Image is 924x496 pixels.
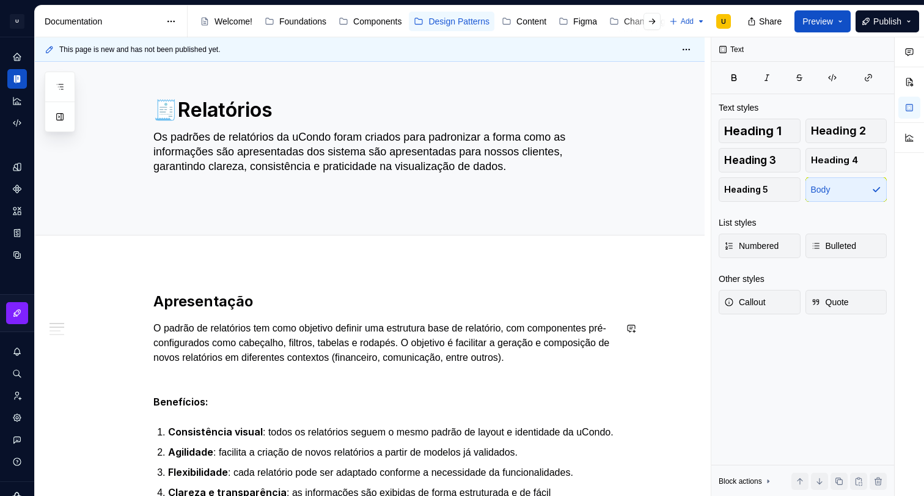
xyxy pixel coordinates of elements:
[215,15,252,28] div: Welcome!
[195,12,257,31] a: Welcome!
[719,273,765,285] div: Other styles
[168,426,263,438] strong: Consistência visual
[260,12,331,31] a: Foundations
[719,102,758,114] div: Text styles
[719,476,762,486] div: Block actions
[794,10,851,32] button: Preview
[151,127,613,205] textarea: Os padrões de relatórios da uCondo foram criados para padronizar a forma como as informações são ...
[554,12,602,31] a: Figma
[10,14,24,29] div: U
[604,12,670,31] a: Changelog
[516,15,546,28] div: Content
[856,10,919,32] button: Publish
[151,95,613,125] textarea: 🧾Relatórios
[724,154,776,166] span: Heading 3
[759,15,782,28] span: Share
[153,396,208,408] strong: Benefícios:
[719,234,801,258] button: Numbered
[7,408,27,428] a: Settings
[153,321,615,365] p: O padrão de relatórios tem como objetivo definir uma estrutura base de relatório, com componentes...
[7,201,27,221] a: Assets
[7,223,27,243] a: Storybook stories
[681,17,694,26] span: Add
[7,364,27,383] button: Search ⌘K
[811,296,849,308] span: Quote
[279,15,326,28] div: Foundations
[7,47,27,67] a: Home
[724,183,768,196] span: Heading 5
[334,12,406,31] a: Components
[7,69,27,89] a: Documentation
[724,240,779,252] span: Numbered
[497,12,551,31] a: Content
[724,296,766,308] span: Callout
[873,15,901,28] span: Publish
[7,245,27,265] a: Data sources
[721,17,726,26] div: U
[7,430,27,450] button: Contact support
[168,446,213,458] strong: Agilidade
[7,113,27,133] a: Code automation
[428,15,490,28] div: Design Patterns
[409,12,494,31] a: Design Patterns
[811,154,858,166] span: Heading 4
[719,177,801,202] button: Heading 5
[719,148,801,172] button: Heading 3
[168,445,615,460] p: : facilita a criação de novos relatórios a partir de modelos já validados.
[802,15,833,28] span: Preview
[7,91,27,111] a: Analytics
[719,473,773,490] div: Block actions
[573,15,597,28] div: Figma
[168,424,615,440] p: : todos os relatórios seguem o mesmo padrão de layout e identidade da uCondo.
[805,290,887,314] button: Quote
[724,125,782,137] span: Heading 1
[45,15,160,28] div: Documentation
[719,217,756,229] div: List styles
[805,148,887,172] button: Heading 4
[719,290,801,314] button: Callout
[168,465,615,480] p: : cada relatório pode ser adaptado conforme a necessidade da funcionalidades.
[153,292,615,311] h2: Apresentação
[168,466,228,478] strong: Flexibilidade
[7,386,27,405] a: Invite team
[7,179,27,199] a: Components
[805,119,887,143] button: Heading 2
[811,125,866,137] span: Heading 2
[805,234,887,258] button: Bulleted
[7,342,27,361] button: Notifications
[2,8,32,34] button: U
[353,15,402,28] div: Components
[719,119,801,143] button: Heading 1
[195,9,663,34] div: Page tree
[741,10,790,32] button: Share
[665,13,709,30] button: Add
[811,240,857,252] span: Bulleted
[59,45,221,54] span: This page is new and has not been published yet.
[7,157,27,177] a: Design tokens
